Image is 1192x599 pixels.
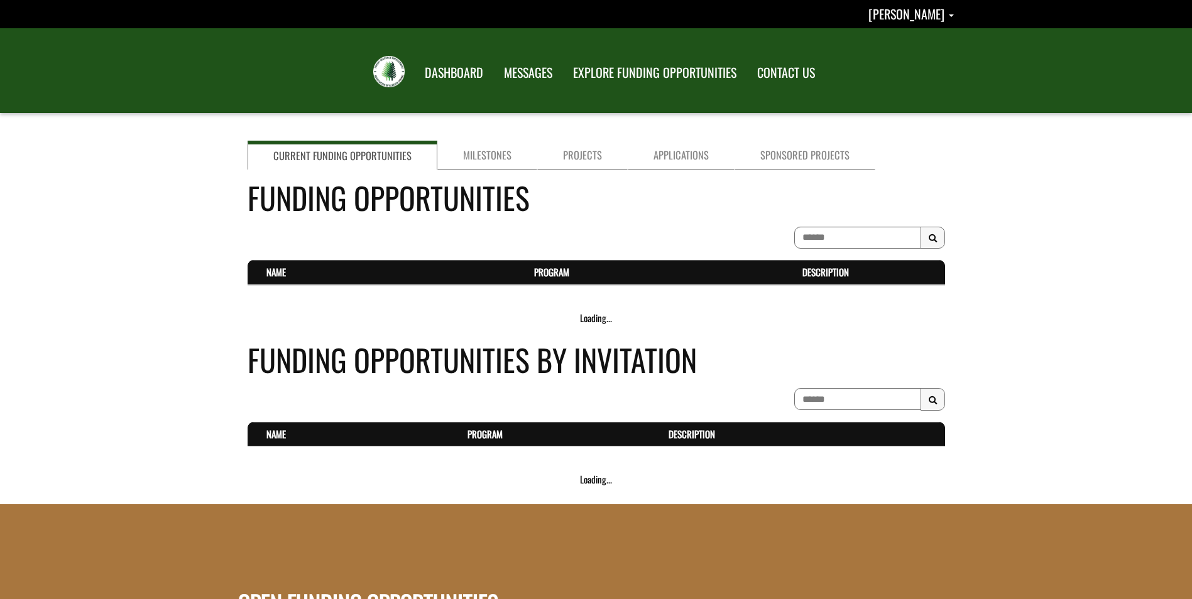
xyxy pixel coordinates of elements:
[628,141,735,170] a: Applications
[413,53,824,89] nav: Main Navigation
[468,427,503,441] a: Program
[735,141,875,170] a: Sponsored Projects
[248,175,945,220] h4: Funding Opportunities
[921,227,945,249] button: Search Results
[534,265,569,279] a: Program
[373,56,405,87] img: FRIAA Submissions Portal
[794,388,921,410] input: To search on partial text, use the asterisk (*) wildcard character.
[266,427,286,441] a: Name
[918,422,945,446] th: Actions
[495,57,562,89] a: MESSAGES
[537,141,628,170] a: Projects
[669,427,715,441] a: Description
[248,473,945,486] div: Loading...
[266,265,286,279] a: Name
[748,57,824,89] a: CONTACT US
[248,337,945,382] h4: Funding Opportunities By Invitation
[868,4,944,23] span: [PERSON_NAME]
[564,57,746,89] a: EXPLORE FUNDING OPPORTUNITIES
[415,57,493,89] a: DASHBOARD
[248,311,945,325] div: Loading...
[868,4,954,23] a: Trevor Doublet
[437,141,537,170] a: Milestones
[802,265,849,279] a: Description
[794,227,921,249] input: To search on partial text, use the asterisk (*) wildcard character.
[248,141,437,170] a: Current Funding Opportunities
[921,388,945,411] button: Search Results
